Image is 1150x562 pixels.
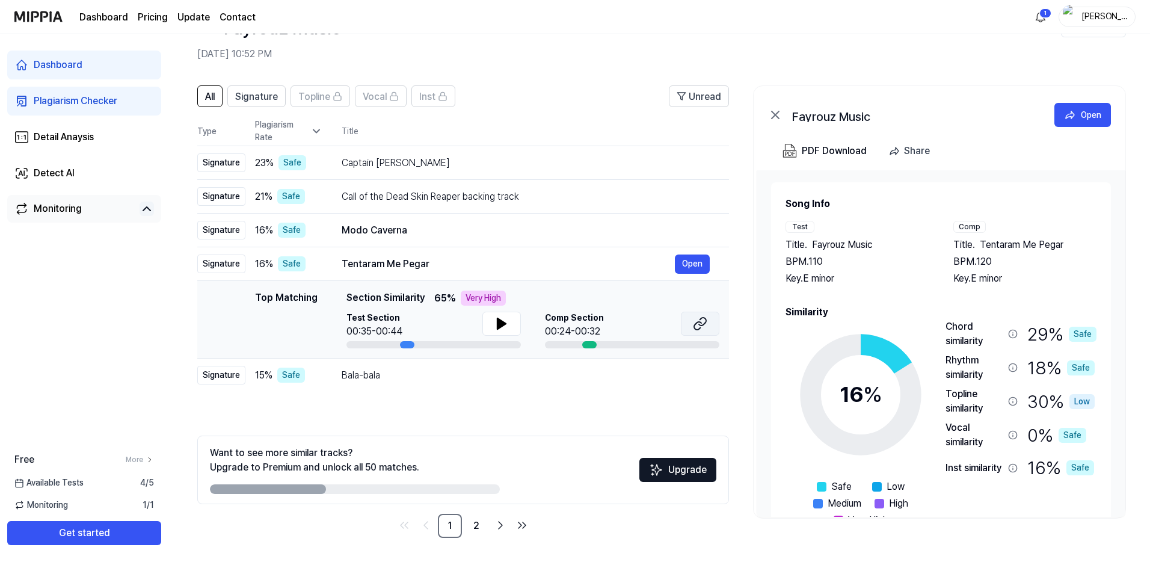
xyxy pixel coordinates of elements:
span: Very High [848,513,888,528]
div: Vocal similarity [946,421,1003,449]
div: 1 [1039,8,1051,18]
span: 65 % [434,291,456,306]
a: Plagiarism Checker [7,87,161,116]
button: profile[PERSON_NAME] [1059,7,1136,27]
button: All [197,85,223,107]
div: Topline similarity [946,387,1003,416]
div: Test [786,221,814,233]
th: Type [197,117,245,146]
div: Monitoring [34,202,82,216]
span: % [863,381,882,407]
a: More [126,454,154,465]
div: Plagiarism Checker [34,94,117,108]
span: Fayrouz Music [812,238,873,252]
span: Medium [828,496,861,511]
div: Bala-bala [342,368,710,383]
div: Detail Anaysis [34,130,94,144]
div: Very High [461,291,506,306]
h2: Song Info [786,197,1096,211]
button: Vocal [355,85,407,107]
a: Go to first page [395,516,414,535]
div: Dashboard [34,58,82,72]
div: 29 % [1027,320,1096,348]
div: Low [1069,394,1095,409]
div: BPM. 110 [786,255,929,269]
a: Monitoring [14,202,135,216]
div: PDF Download [802,143,867,159]
a: Dashboard [79,10,128,25]
div: 00:24-00:32 [545,324,604,339]
button: Open [1054,103,1111,127]
span: Comp Section [545,312,604,324]
img: 알림 [1033,10,1048,24]
button: Share [884,139,939,163]
div: Safe [278,223,306,238]
span: Signature [235,90,278,104]
span: Available Tests [14,477,84,489]
span: 1 / 1 [143,499,154,511]
a: Pricing [138,10,168,25]
div: Comp [953,221,986,233]
a: Detect AI [7,159,161,188]
span: 4 / 5 [140,477,154,489]
button: Topline [291,85,350,107]
div: Modo Caverna [342,223,710,238]
img: PDF Download [783,144,797,158]
div: Share [904,143,930,159]
div: Top Matching [255,291,318,348]
button: Get started [7,521,161,545]
div: 16 [840,378,882,411]
div: 16 % [1027,454,1094,481]
div: Key. E minor [953,271,1097,286]
span: Section Similarity [346,291,425,306]
th: Title [342,117,729,146]
div: Safe [1069,327,1096,342]
div: BPM. 120 [953,255,1097,269]
div: Safe [1066,460,1094,475]
div: Safe [1059,428,1086,443]
div: Inst similarity [946,461,1003,475]
span: 16 % [255,223,273,238]
span: All [205,90,215,104]
span: 15 % [255,368,272,383]
a: Go to previous page [416,516,435,535]
div: Safe [277,189,305,204]
a: Detail Anaysis [7,123,161,152]
div: Plagiarism Rate [255,119,322,144]
div: Fayrouz Music [792,108,1033,122]
div: Tentaram Me Pegar [342,257,675,271]
div: [PERSON_NAME] [1081,10,1128,23]
a: Go to next page [491,516,510,535]
div: Signature [197,255,245,273]
div: Safe [278,155,306,170]
div: Key. E minor [786,271,929,286]
span: Tentaram Me Pegar [980,238,1063,252]
a: 2 [464,514,488,538]
div: Signature [197,221,245,239]
button: Unread [669,85,729,107]
nav: pagination [197,514,729,538]
a: Contact [220,10,256,25]
div: Detect AI [34,166,75,181]
span: Topline [298,90,330,104]
a: Update [177,10,210,25]
span: 16 % [255,257,273,271]
span: 23 % [255,156,274,170]
button: 알림1 [1031,7,1050,26]
div: Signature [197,153,245,172]
h2: [DATE] 10:52 PM [197,47,1061,61]
span: Title . [953,238,975,252]
span: Vocal [363,90,387,104]
div: Signature [197,366,245,384]
a: Dashboard [7,51,161,79]
div: Signature [197,187,245,206]
button: Open [675,255,710,274]
span: 21 % [255,190,272,204]
span: High [889,496,908,511]
a: Song InfoTestTitle.Fayrouz MusicBPM.110Key.E minorCompTitle.Tentaram Me PegarBPM.120Key.E minorSi... [757,170,1125,517]
div: 0 % [1027,421,1086,449]
div: Safe [1067,360,1095,375]
div: Call of the Dead Skin Reaper backing track [342,190,710,204]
